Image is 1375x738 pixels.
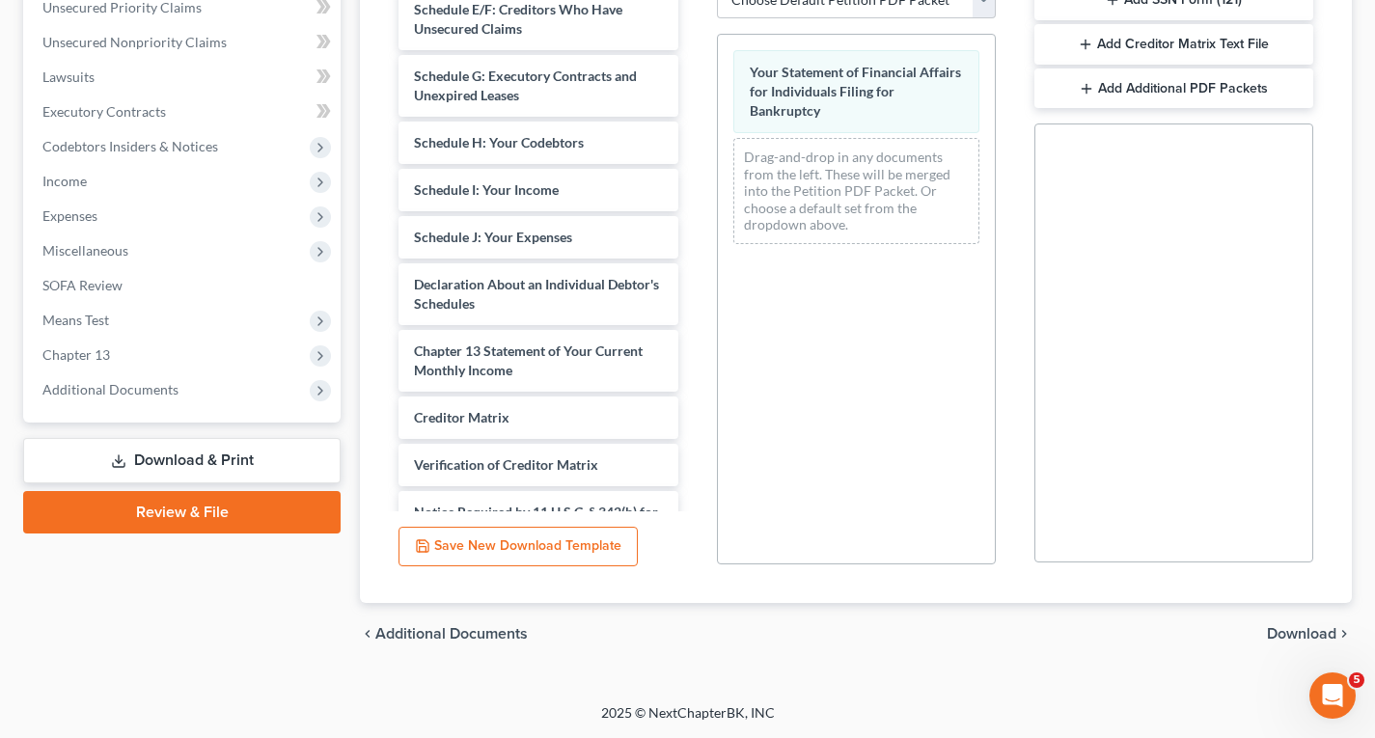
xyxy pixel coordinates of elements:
button: Add Additional PDF Packets [1034,68,1313,109]
span: Lawsuits [42,68,95,85]
span: Additional Documents [375,626,528,642]
span: SOFA Review [42,277,123,293]
i: chevron_right [1336,626,1352,642]
span: Creditor Matrix [414,409,509,425]
span: 5 [1349,672,1364,688]
a: Unsecured Nonpriority Claims [27,25,341,60]
span: Verification of Creditor Matrix [414,456,598,473]
span: Schedule E/F: Creditors Who Have Unsecured Claims [414,1,622,37]
button: Save New Download Template [399,527,638,567]
span: Declaration About an Individual Debtor's Schedules [414,276,659,312]
span: Chapter 13 [42,346,110,363]
span: Miscellaneous [42,242,128,259]
span: Expenses [42,207,97,224]
a: SOFA Review [27,268,341,303]
span: Schedule H: Your Codebtors [414,134,584,150]
div: 2025 © NextChapterBK, INC [138,703,1238,738]
span: Your Statement of Financial Affairs for Individuals Filing for Bankruptcy [750,64,961,119]
iframe: Intercom live chat [1309,672,1356,719]
button: Add Creditor Matrix Text File [1034,24,1313,65]
span: Means Test [42,312,109,328]
span: Income [42,173,87,189]
a: Executory Contracts [27,95,341,129]
a: Lawsuits [27,60,341,95]
span: Codebtors Insiders & Notices [42,138,218,154]
span: Executory Contracts [42,103,166,120]
button: Download chevron_right [1267,626,1352,642]
span: Notice Required by 11 U.S.C. § 342(b) for Individuals Filing for Bankruptcy [414,504,658,539]
span: Schedule I: Your Income [414,181,559,198]
a: Download & Print [23,438,341,483]
span: Unsecured Nonpriority Claims [42,34,227,50]
a: Review & File [23,491,341,533]
span: Download [1267,626,1336,642]
span: Additional Documents [42,381,179,397]
span: Schedule G: Executory Contracts and Unexpired Leases [414,68,637,103]
a: chevron_left Additional Documents [360,626,528,642]
div: Drag-and-drop in any documents from the left. These will be merged into the Petition PDF Packet. ... [733,138,979,244]
span: Schedule J: Your Expenses [414,229,572,245]
span: Chapter 13 Statement of Your Current Monthly Income [414,342,643,378]
i: chevron_left [360,626,375,642]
